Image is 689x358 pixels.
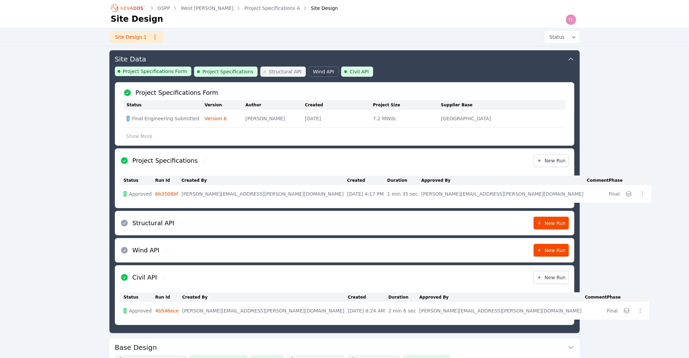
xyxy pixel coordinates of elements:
[129,191,152,197] span: Approved
[182,185,347,203] td: [PERSON_NAME][EMAIL_ADDRESS][PERSON_NAME][DOMAIN_NAME]
[120,176,155,185] th: Status
[155,292,182,302] th: Run Id
[158,5,170,12] a: GSPP
[544,31,580,43] button: Status
[155,176,182,185] th: Run Id
[419,292,585,302] th: Approved By
[181,5,234,12] a: West [PERSON_NAME]
[155,308,179,314] a: 4b546ece
[534,244,569,257] a: New Run
[441,110,509,128] td: [GEOGRAPHIC_DATA]
[313,68,334,75] span: Wind API
[203,68,254,75] span: Project Specifications
[115,54,147,64] h3: Site Data
[609,176,623,185] th: Phase
[269,68,302,75] span: Structural API
[205,116,227,121] a: Version 6
[373,110,441,128] td: 7.2 MWdc
[245,110,305,128] td: [PERSON_NAME]
[182,302,348,320] td: [PERSON_NAME][EMAIL_ADDRESS][PERSON_NAME][DOMAIN_NAME]
[109,31,163,43] a: Site Design 1
[115,343,157,352] h3: Base Design
[537,274,566,281] span: New Run
[133,246,159,255] h2: Wind API
[547,34,565,40] span: Status
[389,292,419,302] th: Duration
[607,307,618,314] div: Final
[136,88,218,97] h2: Project Specifications Form
[387,176,421,185] th: Duration
[205,100,245,110] th: Version
[585,292,607,302] th: Comment
[133,218,174,228] h2: Structural API
[587,176,609,185] th: Comment
[534,217,569,230] a: New Run
[127,115,200,122] div: Final Engineering Submitted
[373,100,441,110] th: Project Size
[115,339,574,355] button: Base Design
[111,3,338,14] nav: Breadcrumb
[115,50,574,67] button: Site Data
[155,191,178,197] a: 6b3508bf
[123,130,156,143] button: Show More
[347,185,387,203] td: [DATE] 4:17 PM
[347,176,387,185] th: Created
[123,68,187,75] span: Project Specifications Form
[133,273,157,282] h2: Civil API
[350,68,369,75] span: Civil API
[245,100,305,110] th: Author
[389,307,416,314] div: 2 min 6 sec
[609,191,620,197] div: Final
[129,307,152,314] span: Approved
[305,110,373,128] td: [DATE]
[109,50,580,333] div: Site DataProject Specifications FormProject SpecificationsStructural APIWind APICivil APIProject ...
[534,154,569,167] a: New Run
[348,292,389,302] th: Created
[182,176,347,185] th: Created By
[111,14,163,24] h1: Site Design
[421,185,587,203] td: [PERSON_NAME][EMAIL_ADDRESS][PERSON_NAME][DOMAIN_NAME]
[566,14,576,25] img: Ted Elliott
[305,100,373,110] th: Created
[182,292,348,302] th: Created By
[441,100,509,110] th: Supplier Base
[133,156,198,165] h2: Project Specifications
[534,271,569,284] a: New Run
[348,302,389,320] td: [DATE] 8:24 AM
[421,176,587,185] th: Approved By
[244,5,300,12] a: Project Specifications A
[123,100,205,110] th: Status
[537,220,566,227] span: New Run
[537,157,566,164] span: New Run
[120,292,155,302] th: Status
[607,292,621,302] th: Phase
[419,302,585,320] td: [PERSON_NAME][EMAIL_ADDRESS][PERSON_NAME][DOMAIN_NAME]
[387,191,418,197] div: 1 min 35 sec
[537,247,566,254] span: New Run
[302,5,338,12] div: Site Design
